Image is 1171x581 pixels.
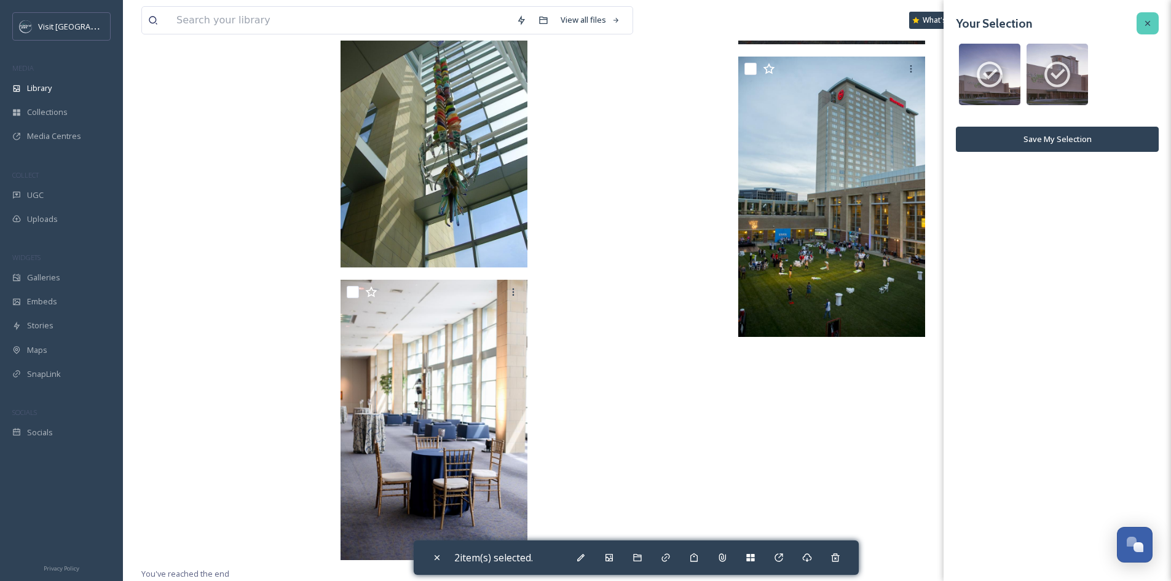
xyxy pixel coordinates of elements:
[38,20,133,32] span: Visit [GEOGRAPHIC_DATA]
[12,253,41,262] span: WIDGETS
[12,170,39,180] span: COLLECT
[1117,527,1153,563] button: Open Chat
[909,12,971,29] a: What's New
[20,20,32,33] img: c3es6xdrejuflcaqpovn.png
[27,82,52,94] span: Library
[956,127,1159,152] button: Save My Selection
[27,427,53,438] span: Socials
[27,130,81,142] span: Media Centres
[141,568,229,579] span: You've reached the end
[44,564,79,572] span: Privacy Policy
[27,106,68,118] span: Collections
[959,44,1020,105] img: 679e4a09-7332-40fd-9e3c-17daa4ff76fe.jpg
[170,7,510,34] input: Search your library
[27,344,47,356] span: Maps
[27,296,57,307] span: Embeds
[341,280,527,560] img: OPCC WEDDING FINAL-OPCC WEDDING FINAL-0124.jpg
[341,18,527,267] img: OP Convention Center.jpg
[44,560,79,575] a: Privacy Policy
[27,320,53,331] span: Stories
[454,551,533,564] span: 2 item(s) selected.
[12,408,37,417] span: SOCIALS
[956,16,1032,31] strong: Your Selection
[12,63,34,73] span: MEDIA
[27,368,61,380] span: SnapLink
[27,189,44,201] span: UGC
[27,213,58,225] span: Uploads
[738,57,925,337] img: 16.09.12.0064 RP CORP S.P.O.R.T.S. Early Bird Reception.jpg
[27,272,60,283] span: Galleries
[554,8,626,32] a: View all files
[1027,44,1088,105] img: 70d58f26-f7ea-4dd3-a62e-21e97c4ed936.jpg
